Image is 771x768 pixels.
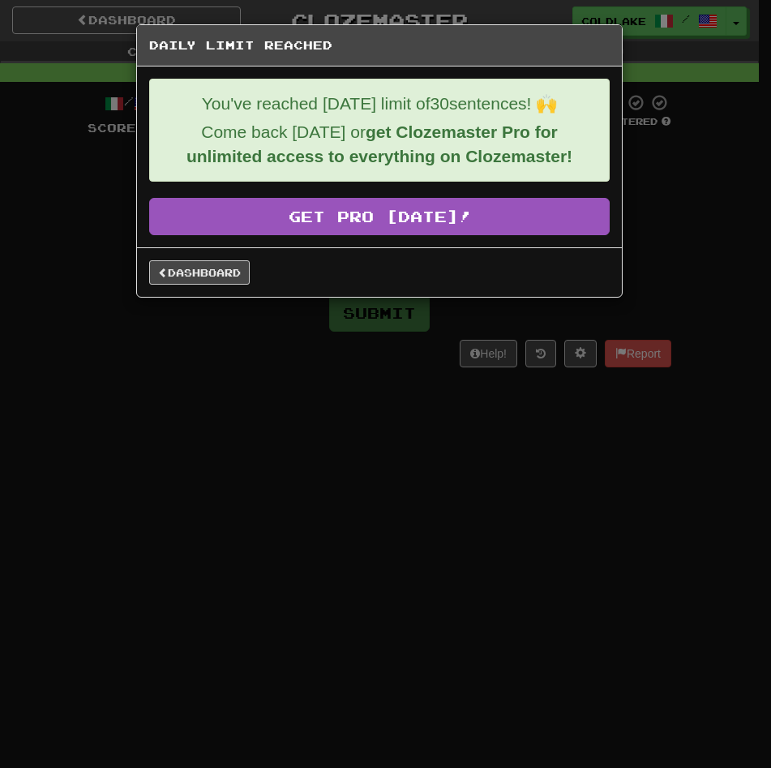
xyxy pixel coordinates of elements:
a: Get Pro [DATE]! [149,198,610,235]
a: Dashboard [149,260,250,285]
h5: Daily Limit Reached [149,37,610,54]
strong: get Clozemaster Pro for unlimited access to everything on Clozemaster! [186,122,572,165]
p: You've reached [DATE] limit of 30 sentences! 🙌 [162,92,597,116]
p: Come back [DATE] or [162,120,597,169]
